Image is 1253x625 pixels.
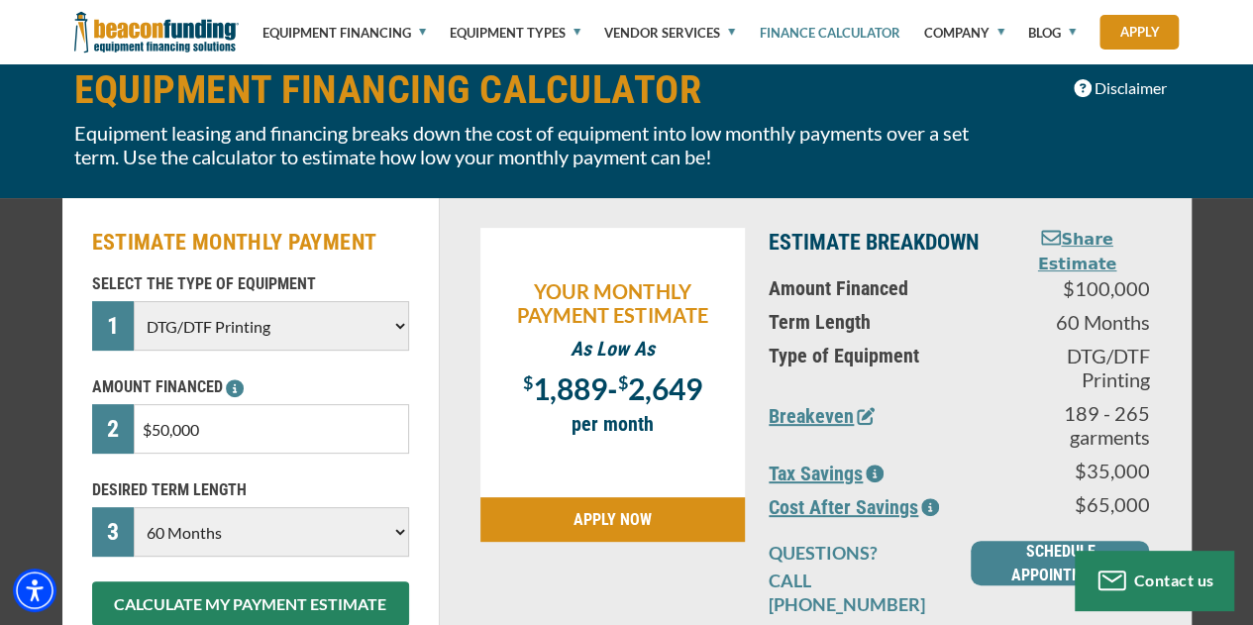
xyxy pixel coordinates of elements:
p: $65,000 [1004,492,1149,516]
span: 1,889 [533,370,607,406]
p: As Low As [490,337,736,361]
p: Type of Equipment [769,344,981,367]
p: Amount Financed [769,276,981,300]
p: $100,000 [1004,276,1149,300]
p: YOUR MONTHLY PAYMENT ESTIMATE [490,279,736,327]
div: 2 [92,404,135,454]
span: Disclaimer [1095,76,1167,100]
button: Tax Savings [769,459,884,488]
h2: ESTIMATE MONTHLY PAYMENT [92,228,409,258]
p: CALL [PHONE_NUMBER] [769,569,947,616]
p: DESIRED TERM LENGTH [92,478,409,502]
a: APPLY NOW [480,497,746,542]
span: Contact us [1134,571,1214,589]
p: Equipment leasing and financing breaks down the cost of equipment into low monthly payments over ... [74,121,992,168]
h1: EQUIPMENT FINANCING CALCULATOR [74,69,992,111]
span: $ [618,371,628,393]
p: per month [490,412,736,436]
span: 2,649 [628,370,702,406]
p: 60 Months [1004,310,1149,334]
a: Apply [1099,15,1179,50]
button: Share Estimate [1004,228,1149,276]
p: SELECT THE TYPE OF EQUIPMENT [92,272,409,296]
p: DTG/DTF Printing [1004,344,1149,391]
div: 3 [92,507,135,557]
div: 1 [92,301,135,351]
input: $0 [134,404,408,454]
div: Accessibility Menu [13,569,56,612]
p: Term Length [769,310,981,334]
button: Disclaimer [1061,69,1180,107]
p: AMOUNT FINANCED [92,375,409,399]
a: SCHEDULE APPOINTMENT [971,541,1149,585]
p: - [490,370,736,402]
p: QUESTIONS? [769,541,947,565]
button: Cost After Savings [769,492,939,522]
button: Breakeven [769,401,875,431]
span: $ [523,371,533,393]
button: Contact us [1075,551,1233,610]
p: $35,000 [1004,459,1149,482]
p: 189 - 265 garments [1004,401,1149,449]
p: ESTIMATE BREAKDOWN [769,228,981,258]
